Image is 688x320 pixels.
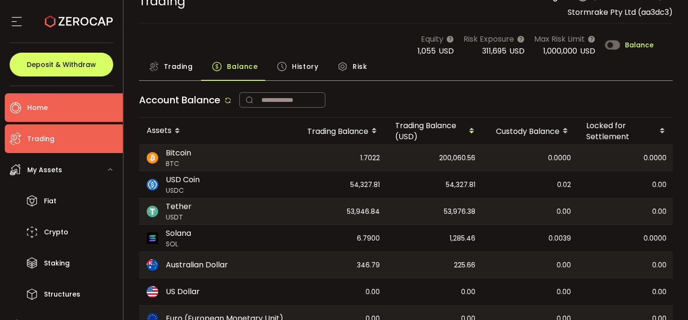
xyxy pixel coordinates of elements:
[439,153,475,164] span: 200,060.56
[644,233,666,244] span: 0.0000
[357,233,380,244] span: 6.7900
[548,233,571,244] span: 0.0039
[27,61,96,68] span: Deposit & Withdraw
[652,260,666,271] span: 0.00
[579,120,674,142] div: Locked for Settlement
[147,179,158,190] img: usdc_portfolio.svg
[147,286,158,298] img: usd_portfolio.svg
[147,232,158,244] img: sol_portfolio.png
[139,123,292,139] div: Assets
[166,259,228,271] span: Australian Dollar
[463,33,514,45] span: Risk Exposure
[44,256,70,270] span: Staking
[44,287,80,301] span: Structures
[543,45,577,56] span: 1,000,000
[450,233,475,244] span: 1,285.46
[166,212,192,222] span: USDT
[166,147,191,159] span: Bitcoin
[461,287,475,298] span: 0.00
[387,120,483,142] div: Trading Balance (USD)
[27,163,62,177] span: My Assets
[568,7,673,18] span: Stormrake Pty Ltd (aa3dc3)
[166,286,200,298] span: US Dollar
[147,206,158,217] img: usdt_portfolio.svg
[640,274,688,320] iframe: Chat Widget
[509,45,525,56] span: USD
[482,45,506,56] span: 311,695
[166,239,191,249] span: SOL
[418,45,436,56] span: 1,055
[164,57,193,76] span: Trading
[350,179,380,190] span: 54,327.81
[353,57,367,76] span: Risk
[483,123,579,139] div: Custody Balance
[292,57,318,76] span: History
[27,101,48,115] span: Home
[44,225,68,239] span: Crypto
[557,206,571,217] span: 0.00
[446,179,475,190] span: 54,327.81
[652,179,666,190] span: 0.00
[557,287,571,298] span: 0.00
[548,153,571,164] span: 0.0000
[166,174,200,186] span: USD Coin
[227,57,258,76] span: Balance
[580,45,595,56] span: USD
[27,132,54,146] span: Trading
[534,33,585,45] span: Max Risk Limit
[166,228,191,239] span: Solana
[444,206,475,217] span: 53,976.38
[147,152,158,164] img: btc_portfolio.svg
[44,194,56,208] span: Fiat
[10,53,113,77] button: Deposit & Withdraw
[292,123,387,139] div: Trading Balance
[557,260,571,271] span: 0.00
[357,260,380,271] span: 346.79
[365,287,380,298] span: 0.00
[166,201,192,212] span: Tether
[439,45,454,56] span: USD
[147,259,158,271] img: aud_portfolio.svg
[644,153,666,164] span: 0.0000
[652,206,666,217] span: 0.00
[166,159,191,169] span: BTC
[557,179,571,190] span: 0.02
[625,42,654,48] span: Balance
[139,93,220,107] span: Account Balance
[421,33,443,45] span: Equity
[347,206,380,217] span: 53,946.84
[454,260,475,271] span: 225.66
[166,186,200,196] span: USDC
[360,153,380,164] span: 1.7022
